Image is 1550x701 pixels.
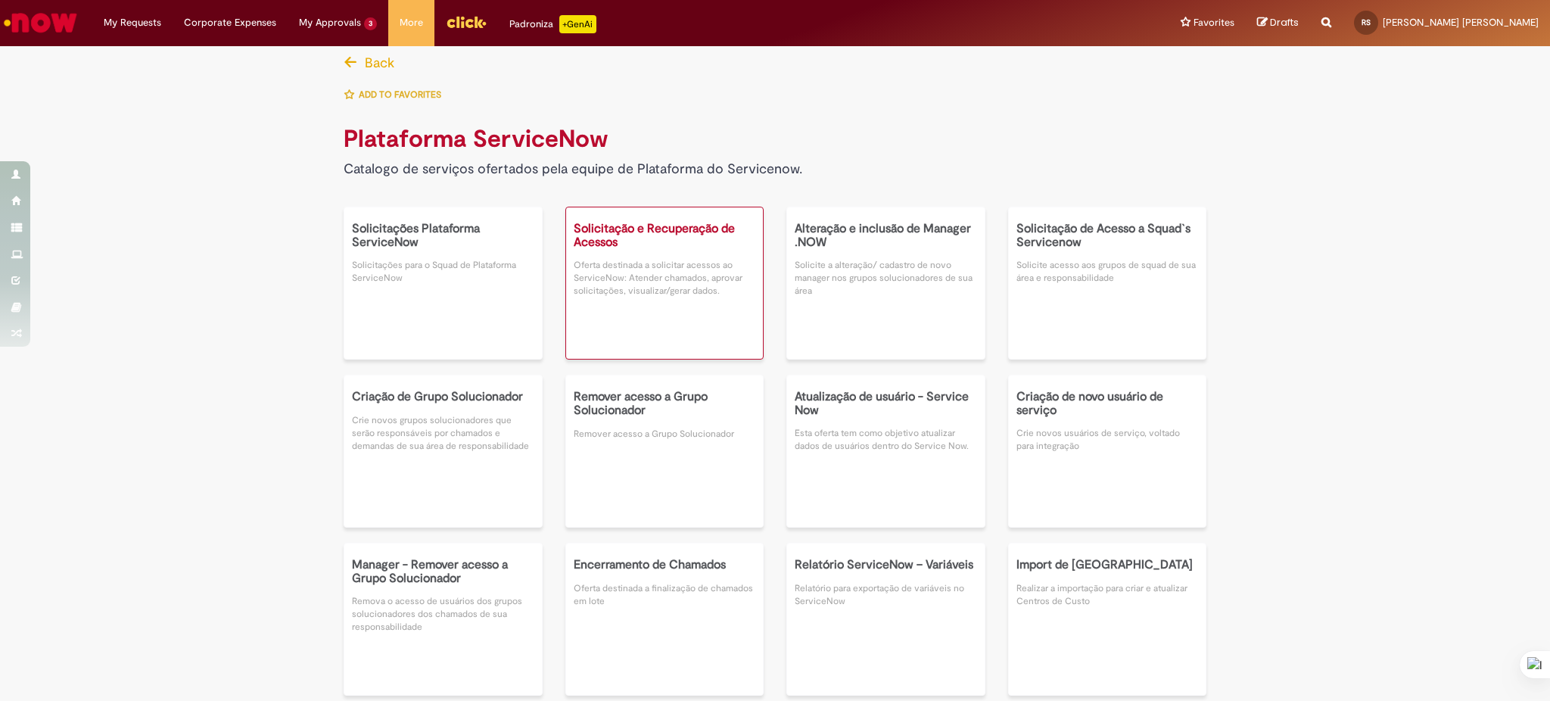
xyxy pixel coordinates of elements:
[359,89,441,101] span: Add to favorites
[565,207,764,360] a: Solicitação e Recuperação de Acessos Oferta destinada a solicitar acessos ao ServiceNow: Atender ...
[1257,16,1299,30] a: Drafts
[574,391,756,417] h5: Remover acesso a Grupo Solucionador
[1008,207,1207,360] a: Solicitação de Acesso a Squad`s Servicenow Solicite acesso aos grupos de squad de sua área e resp...
[795,259,977,298] p: Solicite a alteração/ cadastro de novo manager nos grupos solucionadores de sua área
[1270,15,1299,30] span: Drafts
[344,162,1206,177] h4: Catalogo de serviços ofertados pela equipe de Plataforma do Servicenow.
[364,17,377,30] span: 3
[104,15,161,30] span: My Requests
[1194,15,1234,30] span: Favorites
[559,15,596,33] p: +GenAi
[344,47,403,79] button: Back
[1362,17,1371,27] span: RS
[795,559,977,572] h5: Relatório ServiceNow – Variáveis
[344,375,543,528] a: Criação de Grupo Solucionador Crie novos grupos solucionadores que serão responsáveis por chamado...
[786,543,985,696] a: Relatório ServiceNow – Variáveis Relatório para exportação de variáveis no ServiceNow
[352,595,534,634] p: Remova o acesso de usuários dos grupos solucionadores dos chamados de sua responsabilidade
[1016,391,1199,417] h5: Criação de novo usuário de serviço
[786,207,985,360] a: Alteração e inclusão de Manager .NOW Solicite a alteração/ cadastro de novo manager nos grupos so...
[795,582,977,608] p: Relatório para exportação de variáveis no ServiceNow
[574,259,756,298] p: Oferta destinada a solicitar acessos ao ServiceNow: Atender chamados, aprovar solicitações, visua...
[344,207,543,360] a: Solicitações Plataforma ServiceNow Solicitações para o Squad de Plataforma ServiceNow
[1008,543,1207,696] a: Import de [GEOGRAPHIC_DATA] Realizar a importação para criar e atualizar Centros de Custo
[352,414,534,453] p: Crie novos grupos solucionadores que serão responsáveis por chamados e demandas de sua área de re...
[574,582,756,608] p: Oferta destinada a finalização de chamados em lote
[565,543,764,696] a: Encerramento de Chamados Oferta destinada a finalização de chamados em lote
[446,11,487,33] img: click_logo_yellow_360x200.png
[400,15,423,30] span: More
[795,391,977,417] h5: Atualização de usuário - Service Now
[365,54,394,71] span: Back
[574,223,756,249] h5: Solicitação e Recuperação de Acessos
[574,428,756,441] p: Remover acesso a Grupo Solucionador
[1016,427,1199,453] p: Crie novos usuários de serviço, voltado para integração
[1008,375,1207,528] a: Criação de novo usuário de serviço Crie novos usuários de serviço, voltado para integração
[795,223,977,249] h5: Alteração e inclusão de Manager .NOW
[1016,559,1199,572] h5: Import de [GEOGRAPHIC_DATA]
[565,375,764,528] a: Remover acesso a Grupo Solucionador Remover acesso a Grupo Solucionador
[1016,223,1199,249] h5: Solicitação de Acesso a Squad`s Servicenow
[344,543,543,696] a: Manager - Remover acesso a Grupo Solucionador Remova o acesso de usuários dos grupos solucionador...
[344,79,450,111] button: Add to favorites
[2,8,79,38] img: ServiceNow
[574,559,756,572] h5: Encerramento de Chamados
[184,15,276,30] span: Corporate Expenses
[509,15,596,33] div: Padroniza
[352,259,534,285] p: Solicitações para o Squad de Plataforma ServiceNow
[1016,582,1199,608] p: Realizar a importação para criar e atualizar Centros de Custo
[795,427,977,453] p: Esta oferta tem como objetivo atualizar dados de usuários dentro do Service Now.
[352,391,534,404] h5: Criação de Grupo Solucionador
[786,375,985,528] a: Atualização de usuário - Service Now Esta oferta tem como objetivo atualizar dados de usuários de...
[344,126,1206,154] h1: Plataforma ServiceNow
[1016,259,1199,285] p: Solicite acesso aos grupos de squad de sua área e responsabilidade
[352,559,534,585] h5: Manager - Remover acesso a Grupo Solucionador
[352,223,534,249] h5: Solicitações Plataforma ServiceNow
[1383,16,1539,29] span: [PERSON_NAME] [PERSON_NAME]
[299,15,361,30] span: My Approvals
